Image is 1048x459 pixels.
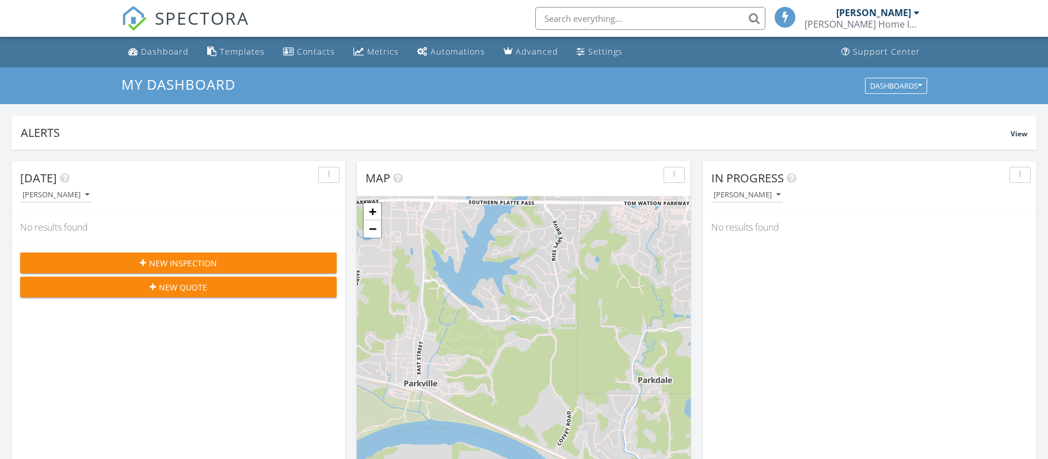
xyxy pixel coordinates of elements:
[711,188,783,203] button: [PERSON_NAME]
[22,191,89,199] div: [PERSON_NAME]
[121,75,235,94] span: My Dashboard
[121,6,147,31] img: The Best Home Inspection Software - Spectora
[365,170,390,186] span: Map
[349,41,403,63] a: Metrics
[364,203,381,220] a: Zoom in
[20,277,337,297] button: New Quote
[836,7,911,18] div: [PERSON_NAME]
[516,46,558,57] div: Advanced
[121,16,249,40] a: SPECTORA
[220,46,265,57] div: Templates
[203,41,269,63] a: Templates
[837,41,925,63] a: Support Center
[703,212,1036,243] div: No results found
[12,212,345,243] div: No results found
[588,46,623,57] div: Settings
[865,78,927,94] button: Dashboards
[124,41,193,63] a: Dashboard
[279,41,340,63] a: Contacts
[430,46,485,57] div: Automations
[20,170,57,186] span: [DATE]
[572,41,627,63] a: Settings
[805,18,920,30] div: Duncan Home Inspections
[297,46,335,57] div: Contacts
[711,170,784,186] span: In Progress
[853,46,920,57] div: Support Center
[155,6,249,30] span: SPECTORA
[367,46,399,57] div: Metrics
[499,41,563,63] a: Advanced
[21,125,1011,140] div: Alerts
[149,257,217,269] span: New Inspection
[714,191,780,199] div: [PERSON_NAME]
[20,253,337,273] button: New Inspection
[413,41,490,63] a: Automations (Basic)
[1011,129,1027,139] span: View
[364,220,381,238] a: Zoom out
[20,188,92,203] button: [PERSON_NAME]
[870,82,922,90] div: Dashboards
[141,46,189,57] div: Dashboard
[159,281,207,293] span: New Quote
[535,7,765,30] input: Search everything...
